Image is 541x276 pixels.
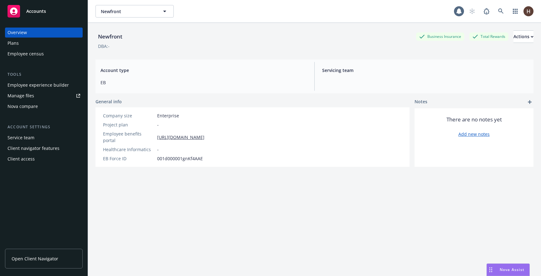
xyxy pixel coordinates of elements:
[103,146,155,153] div: Healthcare Informatics
[157,134,204,141] a: [URL][DOMAIN_NAME]
[157,121,159,128] span: -
[466,5,478,18] a: Start snowing
[26,9,46,14] span: Accounts
[458,131,490,137] a: Add new notes
[95,33,125,41] div: Newfront
[103,130,155,144] div: Employee benefits portal
[495,5,507,18] a: Search
[100,79,307,86] span: EB
[101,8,155,15] span: Newfront
[5,38,83,48] a: Plans
[523,6,533,16] img: photo
[5,91,83,101] a: Manage files
[322,67,528,74] span: Servicing team
[103,121,155,128] div: Project plan
[5,133,83,143] a: Service team
[8,133,34,143] div: Service team
[415,98,427,106] span: Notes
[5,71,83,78] div: Tools
[8,143,59,153] div: Client navigator features
[487,264,495,276] div: Drag to move
[100,67,307,74] span: Account type
[103,112,155,119] div: Company size
[5,124,83,130] div: Account settings
[5,28,83,38] a: Overview
[8,28,27,38] div: Overview
[487,263,530,276] button: Nova Assist
[95,98,122,105] span: General info
[5,143,83,153] a: Client navigator features
[8,101,38,111] div: Nova compare
[8,91,34,101] div: Manage files
[98,43,110,49] div: DBA: -
[5,154,83,164] a: Client access
[5,49,83,59] a: Employee census
[480,5,493,18] a: Report a Bug
[446,116,502,123] span: There are no notes yet
[5,101,83,111] a: Nova compare
[8,80,69,90] div: Employee experience builder
[509,5,522,18] a: Switch app
[157,112,179,119] span: Enterprise
[103,155,155,162] div: EB Force ID
[157,146,159,153] span: -
[526,98,533,106] a: add
[416,33,464,40] div: Business Insurance
[8,49,44,59] div: Employee census
[5,80,83,90] a: Employee experience builder
[513,31,533,43] div: Actions
[157,155,203,162] span: 001d000001gnKf4AAE
[8,154,35,164] div: Client access
[500,267,524,272] span: Nova Assist
[8,38,19,48] div: Plans
[95,5,174,18] button: Newfront
[12,255,58,262] span: Open Client Navigator
[513,30,533,43] button: Actions
[469,33,508,40] div: Total Rewards
[5,3,83,20] a: Accounts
